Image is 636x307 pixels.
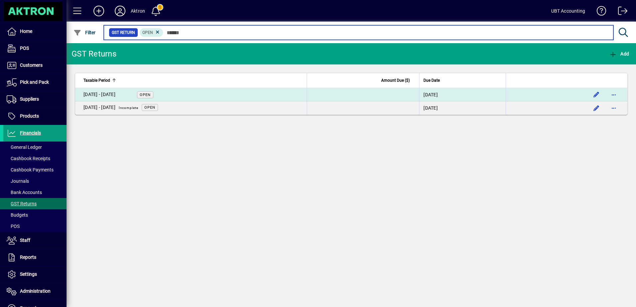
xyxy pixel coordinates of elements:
a: Knowledge Base [592,1,606,23]
div: GST Returns [72,49,116,59]
span: Add [609,51,629,56]
span: Cashbook Payments [7,167,54,172]
span: Cashbook Receipts [7,156,50,161]
a: Budgets [3,209,67,221]
button: More options [608,89,619,100]
button: Add [607,48,631,60]
a: POS [3,221,67,232]
a: Pick and Pack [3,74,67,91]
a: Journals [3,175,67,187]
span: Suppliers [20,96,39,102]
a: Suppliers [3,91,67,108]
div: Aktron [131,6,145,16]
span: Filter [74,30,96,35]
span: Budgets [7,212,28,218]
td: [DATE] [419,101,505,115]
a: Products [3,108,67,125]
a: Customers [3,57,67,74]
a: Reports [3,249,67,266]
a: Logout [613,1,628,23]
div: Due Date [423,77,501,84]
div: UBT Accounting [551,6,585,16]
span: Pick and Pack [20,79,49,85]
a: POS [3,40,67,57]
div: Amount Due ($) [311,77,416,84]
span: Reports [20,255,36,260]
a: Bank Accounts [3,187,67,198]
a: Settings [3,266,67,283]
span: POS [20,46,29,51]
button: Profile [109,5,131,17]
button: Edit [591,89,602,100]
span: Amount Due ($) [381,77,410,84]
button: Filter [72,27,97,39]
a: Cashbook Receipts [3,153,67,164]
button: Add [88,5,109,17]
span: Due Date [423,77,440,84]
button: More options [608,103,619,113]
div: Taxable Period [83,77,303,84]
a: Staff [3,232,67,249]
span: Administration [20,288,51,294]
div: 01/08/2025 - 30/09/2025 [83,91,115,98]
span: Customers [20,62,43,68]
span: Open [142,30,153,35]
span: Financials [20,130,41,136]
span: GST Returns [7,201,37,206]
a: General Ledger [3,142,67,153]
div: 01/10/2025 - 30/11/2025 [83,104,142,112]
span: POS [7,224,20,229]
a: Administration [3,283,67,300]
td: [DATE] [419,88,505,101]
a: Cashbook Payments [3,164,67,175]
span: Home [20,29,32,34]
span: Taxable Period [83,77,110,84]
span: General Ledger [7,145,42,150]
span: Open [140,93,151,97]
span: Journals [7,178,29,184]
span: Open [144,105,155,110]
span: GST Return [112,29,135,36]
span: Settings [20,271,37,277]
a: GST Returns [3,198,67,209]
span: Incomplete [119,106,138,110]
button: Edit [591,103,602,113]
mat-chip: Status: Open [140,28,163,37]
a: Home [3,23,67,40]
span: Products [20,113,39,119]
span: Staff [20,238,30,243]
span: Bank Accounts [7,190,42,195]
